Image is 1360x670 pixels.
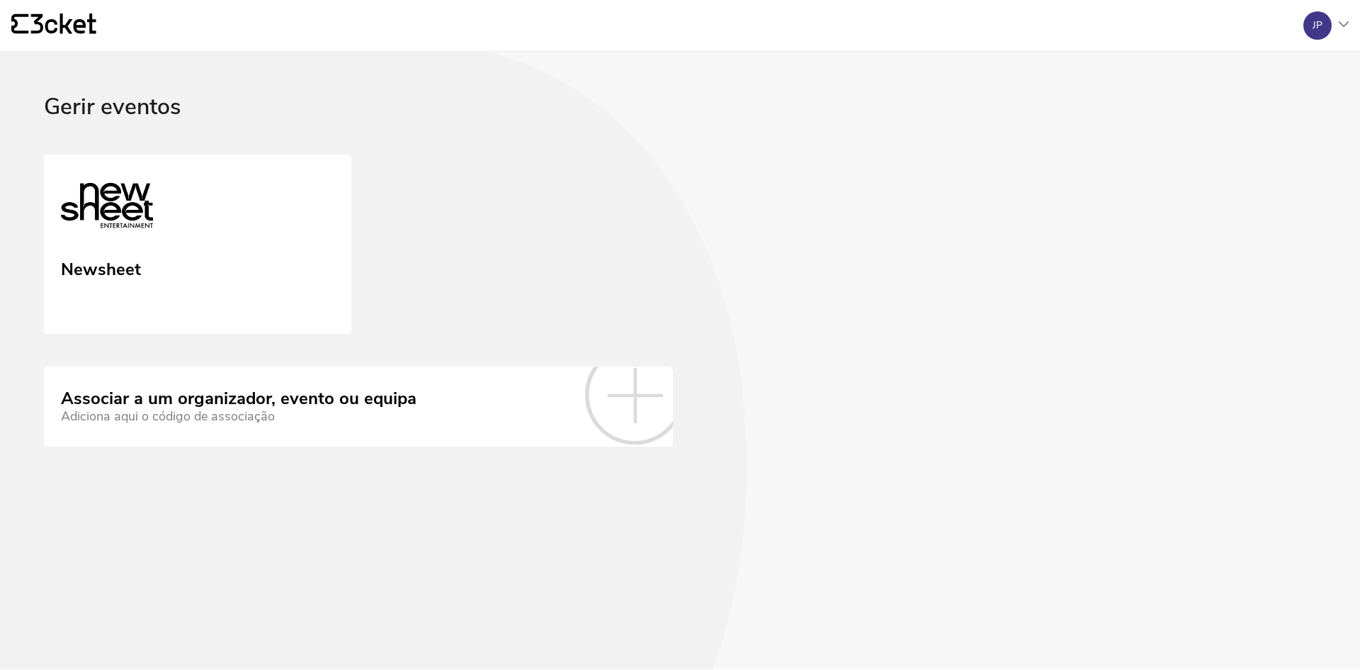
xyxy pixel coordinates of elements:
img: Newsheet [61,177,153,241]
div: Adiciona aqui o código de associação [61,409,416,424]
div: JP [1313,20,1322,31]
a: {' '} [11,13,96,38]
div: Gerir eventos [44,94,1316,155]
g: {' '} [11,14,28,34]
a: Newsheet Newsheet [44,155,351,335]
a: Associar a um organizador, evento ou equipa Adiciona aqui o código de associação [44,367,673,446]
div: Newsheet [61,255,141,280]
div: Associar a um organizador, evento ou equipa [61,389,416,409]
